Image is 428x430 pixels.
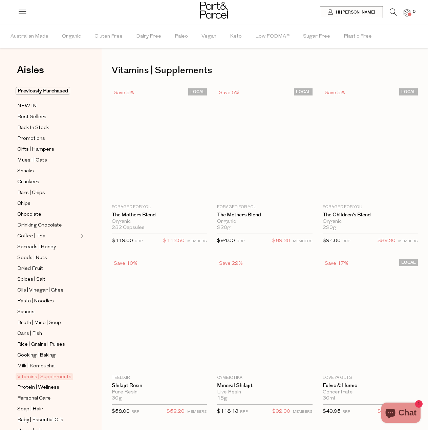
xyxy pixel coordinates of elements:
[17,156,79,165] a: Muesli | Oats
[17,286,64,295] span: Oils | Vinegar | Ghee
[17,329,79,338] a: Cans | Fish
[293,239,313,243] small: MEMBERS
[342,410,350,414] small: RRP
[17,167,79,175] a: Snacks
[323,225,336,231] span: 220g
[17,394,51,403] span: Personal Care
[17,178,79,186] a: Crackers
[323,238,341,243] span: $94.00
[323,383,418,389] a: Fulvic & Humic
[17,362,79,370] a: Milk | Kombucha
[112,88,136,98] div: Save 5%
[112,225,145,231] span: 232 Capsules
[112,63,418,78] h1: Vitamins | Supplements
[320,6,383,18] a: Hi [PERSON_NAME]
[17,232,79,240] a: Coffee | Tea
[17,362,55,370] span: Milk | Kombucha
[323,204,418,210] p: Foraged For You
[200,2,228,19] img: Part&Parcel
[187,410,207,414] small: MEMBERS
[323,375,418,381] p: Love Ya Guts
[17,275,79,284] a: Spices | Salt
[217,212,312,218] a: The Mothers Blend
[230,25,242,48] span: Keto
[217,225,231,231] span: 220g
[411,9,417,15] span: 0
[17,373,79,381] a: Vitamins | Supplements
[217,395,227,402] span: 15g
[17,87,79,95] a: Previously Purchased
[323,395,335,402] span: 30ml
[217,375,312,381] p: Cymbiotika
[17,145,79,154] a: Gifts | Hampers
[399,259,418,266] span: LOCAL
[94,25,123,48] span: Gluten Free
[17,135,45,143] span: Promotions
[17,189,45,197] span: Bars | Chips
[17,405,79,413] a: Soap | Hair
[217,238,235,243] span: $94.00
[17,340,79,349] a: Rice | Grains | Pulses
[323,259,350,268] div: Save 17%
[217,88,241,98] div: Save 5%
[17,341,65,349] span: Rice | Grains | Pulses
[334,9,375,15] span: Hi [PERSON_NAME]
[17,254,47,262] span: Seeds | Nuts
[344,25,372,48] span: Plastic Free
[201,25,216,48] span: Vegan
[17,297,79,305] a: Pasta | Noodles
[17,243,79,251] a: Spreads | Honey
[17,189,79,197] a: Bars | Chips
[17,276,45,284] span: Spices | Salt
[17,65,44,82] a: Aisles
[17,384,59,392] span: Protein | Wellness
[17,113,46,121] span: Best Sellers
[17,134,79,143] a: Promotions
[17,319,61,327] span: Broth | Miso | Soup
[187,239,207,243] small: MEMBERS
[240,410,248,414] small: RRP
[136,25,161,48] span: Dairy Free
[17,254,79,262] a: Seeds | Nuts
[217,389,312,395] div: Live Resin
[17,416,63,424] span: Baby | Essential Oils
[378,237,395,245] span: $89.30
[323,219,418,225] div: Organic
[17,102,37,110] span: NEW IN
[17,405,43,413] span: Soap | Hair
[112,259,140,268] div: Save 10%
[217,383,312,389] a: Mineral Shilajit
[112,389,207,395] div: Pure Resin
[112,204,207,210] p: Foraged For You
[112,212,207,218] a: The Mothers Blend
[404,9,410,16] a: 0
[62,25,81,48] span: Organic
[294,88,313,95] span: LOCAL
[17,264,79,273] a: Dried Fruit
[17,394,79,403] a: Personal Care
[163,237,185,245] span: $113.50
[303,25,330,48] span: Sugar Free
[16,87,70,95] span: Previously Purchased
[188,88,207,95] span: LOCAL
[17,319,79,327] a: Broth | Miso | Soup
[112,383,207,389] a: Shilajit Resin
[17,156,47,165] span: Muesli | Oats
[131,410,139,414] small: RRP
[293,410,313,414] small: MEMBERS
[217,204,312,210] p: Foraged For You
[112,238,133,243] span: $119.00
[17,178,39,186] span: Crackers
[398,239,418,243] small: MEMBERS
[255,25,290,48] span: Low FODMAP
[378,407,395,416] span: $41.40
[323,88,347,98] div: Save 5%
[112,409,130,414] span: $58.00
[175,25,188,48] span: Paleo
[323,409,341,414] span: $49.95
